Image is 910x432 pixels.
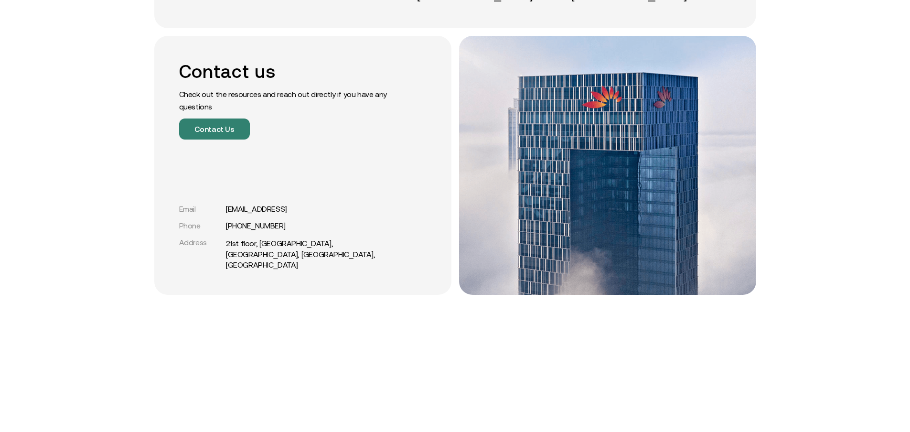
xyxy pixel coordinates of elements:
p: Check out the resources and reach out directly if you have any questions [179,88,394,113]
div: Address [179,238,222,247]
div: Phone [179,221,222,230]
div: Email [179,205,222,214]
img: office [459,36,756,295]
h2: Contact us [179,61,394,82]
button: Contact Us [179,119,250,140]
a: 21st floor, [GEOGRAPHIC_DATA], [GEOGRAPHIC_DATA], [GEOGRAPHIC_DATA], [GEOGRAPHIC_DATA] [226,238,394,270]
a: [EMAIL_ADDRESS] [226,205,287,214]
a: [PHONE_NUMBER] [226,221,286,230]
